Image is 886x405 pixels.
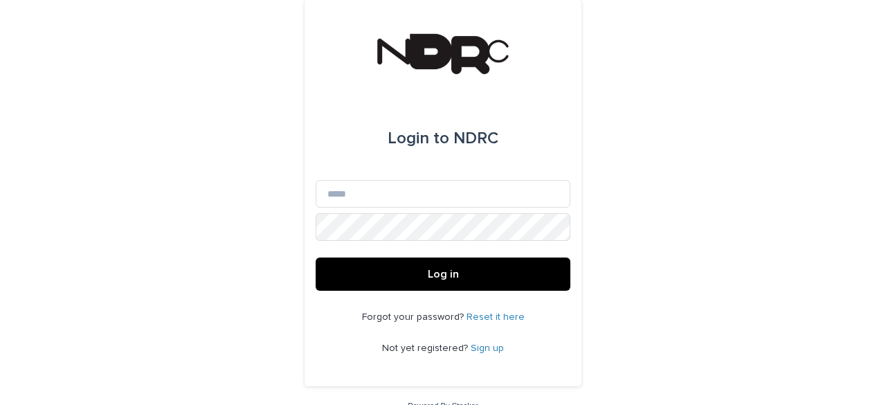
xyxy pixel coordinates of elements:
[471,343,504,353] a: Sign up
[377,33,508,75] img: fPh53EbzTSOZ76wyQ5GQ
[467,312,525,322] a: Reset it here
[388,119,498,158] div: NDRC
[316,258,570,291] button: Log in
[428,269,459,280] span: Log in
[388,130,449,147] span: Login to
[382,343,471,353] span: Not yet registered?
[362,312,467,322] span: Forgot your password?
